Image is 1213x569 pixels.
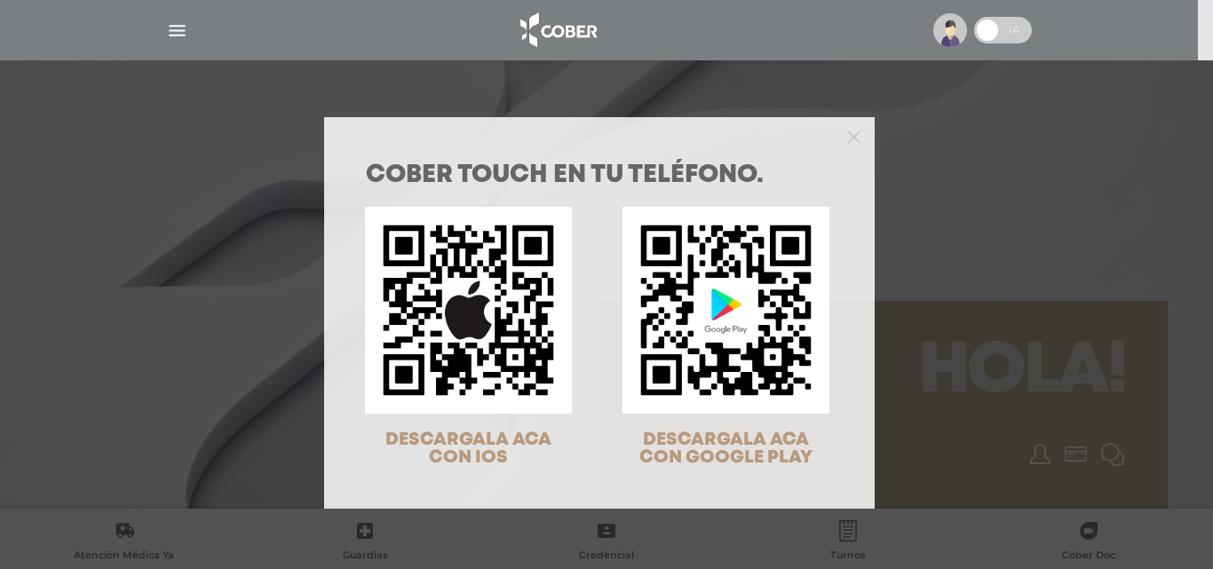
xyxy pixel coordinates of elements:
button: Close [847,128,860,144]
span: DESCARGALA ACA CON IOS [385,431,551,466]
img: qr-code [622,207,829,414]
img: qr-code [365,207,572,414]
h1: COBER TOUCH en tu teléfono. [366,163,833,188]
span: DESCARGALA ACA CON GOOGLE PLAY [639,431,813,466]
